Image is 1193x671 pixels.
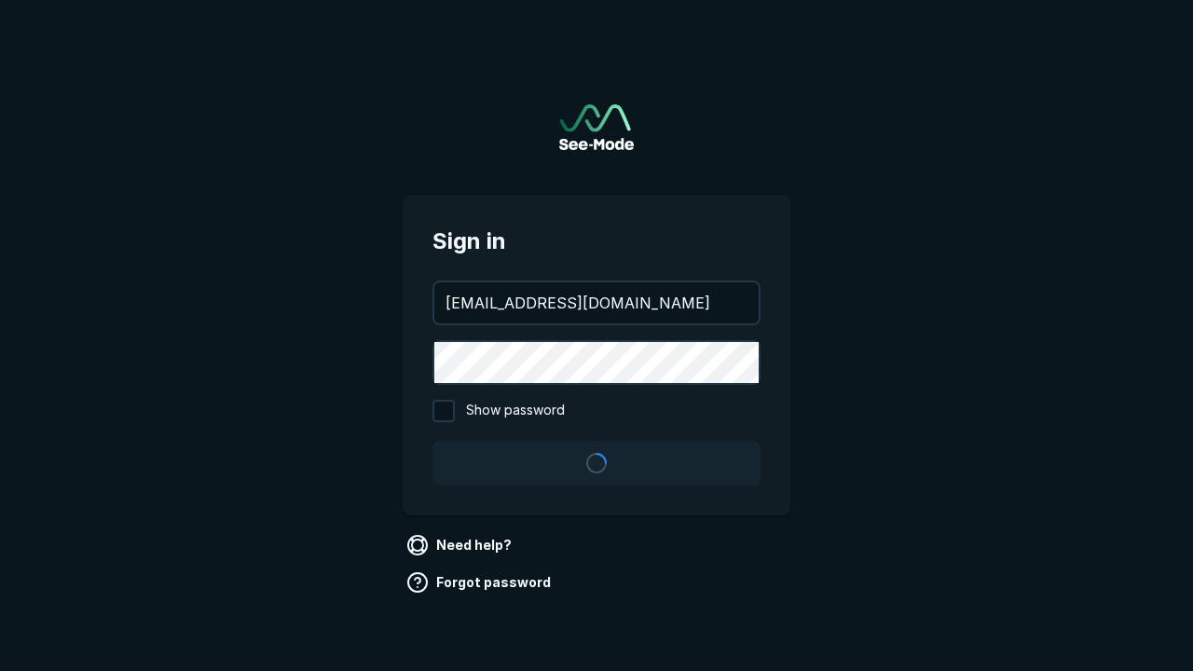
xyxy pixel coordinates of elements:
span: Show password [466,400,565,422]
span: Sign in [432,225,761,258]
a: Forgot password [403,568,558,597]
a: Go to sign in [559,104,634,150]
a: Need help? [403,530,519,560]
img: See-Mode Logo [559,104,634,150]
input: your@email.com [434,282,759,323]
